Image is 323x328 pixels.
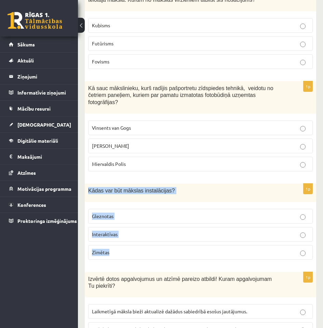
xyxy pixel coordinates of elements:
[300,126,306,131] input: Vinsents van Gogs
[9,85,69,100] a: Informatīvie ziņojumi
[300,310,306,315] input: Laikmetīgā māksla bieži aktualizē dažādus sabiedrībā esošus jautājumus.
[17,69,69,84] legend: Ziņojumi
[17,170,36,176] span: Atzīmes
[17,105,51,112] span: Mācību resursi
[92,161,126,167] span: Miervaldis Polis
[303,81,313,92] p: 1p
[9,197,69,213] a: Konferences
[9,213,69,229] a: Proktoringa izmēģinājums
[9,149,69,165] a: Maksājumi
[9,165,69,181] a: Atzīmes
[17,202,46,208] span: Konferences
[303,183,313,194] p: 1p
[92,143,129,149] span: [PERSON_NAME]
[9,133,69,148] a: Digitālie materiāli
[92,231,118,237] span: Interaktīvas
[300,232,306,238] input: Interaktīvas
[17,138,58,144] span: Digitālie materiāli
[303,272,313,283] p: 1p
[92,22,110,28] span: Kubisms
[92,40,113,46] span: Futūrisms
[17,57,34,63] span: Aktuāli
[300,24,306,29] input: Kubisms
[9,37,69,52] a: Sākums
[9,117,69,132] a: [DEMOGRAPHIC_DATA]
[9,69,69,84] a: Ziņojumi
[300,144,306,149] input: [PERSON_NAME]
[17,186,71,192] span: Motivācijas programma
[92,125,131,131] span: Vinsents van Gogs
[9,53,69,68] a: Aktuāli
[17,41,35,47] span: Sākums
[300,60,306,65] input: Fovisms
[92,249,109,255] span: Zīmētas
[17,218,77,224] span: Proktoringa izmēģinājums
[92,213,113,219] span: Gleznotas
[9,101,69,116] a: Mācību resursi
[17,149,69,165] legend: Maksājumi
[88,188,175,194] span: Kādas var būt mākslas instalācijas?
[300,162,306,168] input: Miervaldis Polis
[9,181,69,197] a: Motivācijas programma
[17,85,69,100] legend: Informatīvie ziņojumi
[8,12,62,29] a: Rīgas 1. Tālmācības vidusskola
[92,58,109,65] span: Fovisms
[92,308,247,314] span: Laikmetīgā māksla bieži aktualizē dažādus sabiedrībā esošus jautājumus.
[300,251,306,256] input: Zīmētas
[88,276,272,289] span: Izvērtē dotos apgalvojumus un atzīmē pareizo atbildi! Kuram apgalvojumam Tu piekrīti?
[17,122,71,128] span: [DEMOGRAPHIC_DATA]
[300,214,306,220] input: Gleznotas
[300,42,306,47] input: Futūrisms
[88,85,273,105] span: Kā sauc mākslinieku, kurš radījis pašportretu zīdspiedes tehnikā, veidotu no četriem paneļiem, ku...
